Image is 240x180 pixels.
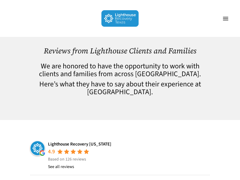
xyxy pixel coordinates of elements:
div: 4.9 [48,148,55,155]
span: Based on 126 reviews [48,156,86,162]
a: Navigation Menu [220,16,232,22]
h1: Reviews from Lighthouse Clients and Families [30,46,210,55]
a: Lighthouse Recovery [US_STATE] [48,141,111,147]
h4: Here’s what they have to say about their experience at [GEOGRAPHIC_DATA]. [30,80,210,96]
img: Lighthouse Recovery Texas [30,141,45,156]
a: See all reviews [48,163,74,170]
img: Lighthouse Recovery Texas [101,10,139,27]
h4: We are honored to have the opportunity to work with clients and families from across [GEOGRAPHIC_... [30,62,210,78]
